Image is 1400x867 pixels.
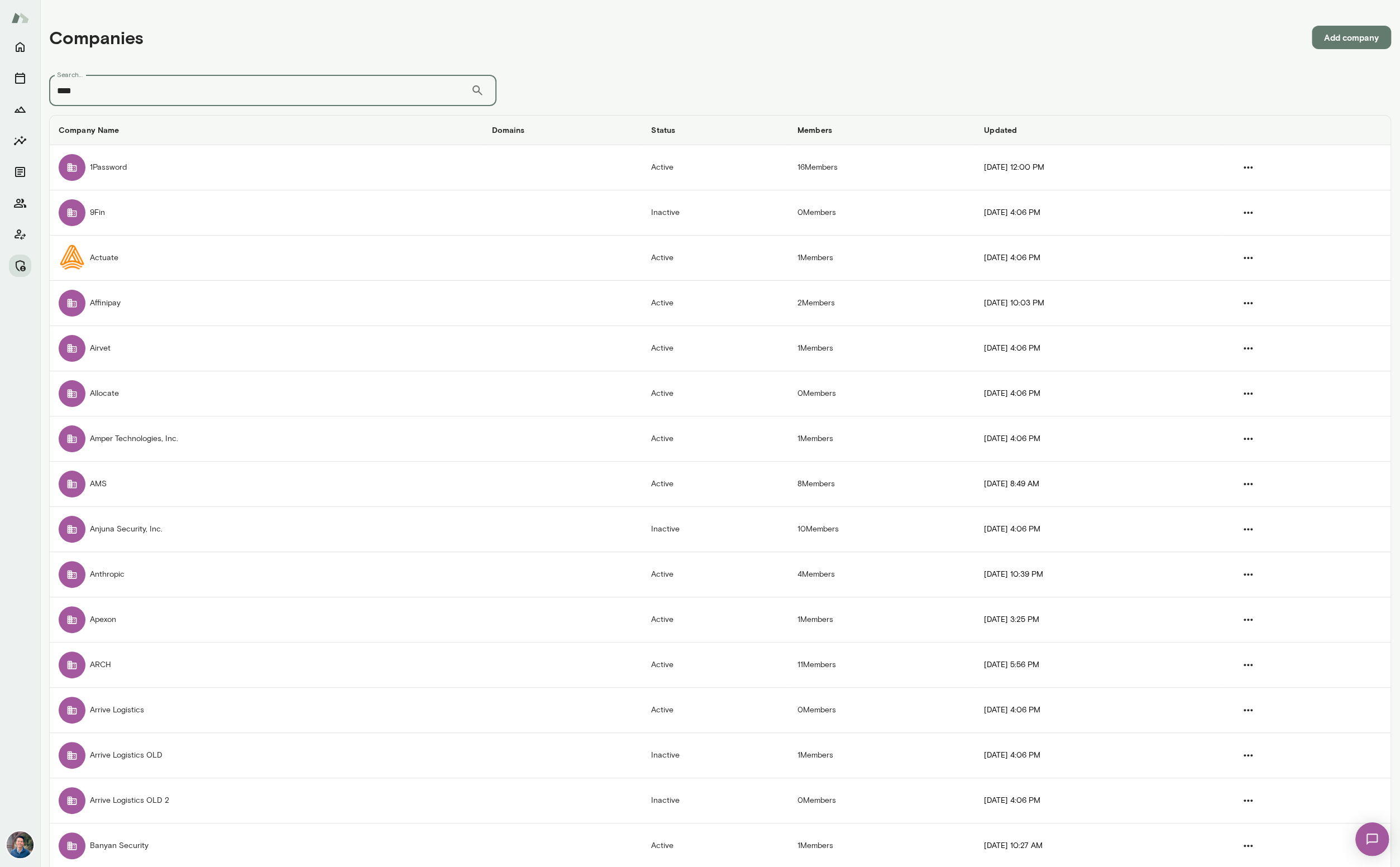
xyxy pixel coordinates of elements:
[789,733,975,778] td: 1 Members
[642,326,789,371] td: Active
[975,733,1221,778] td: [DATE] 4:06 PM
[9,98,31,121] button: Growth Plan
[789,462,975,507] td: 8 Members
[50,597,482,643] td: Apexon
[975,326,1221,371] td: [DATE] 4:06 PM
[642,552,789,597] td: Active
[651,124,780,136] h6: Status
[50,190,482,236] td: 9Fin
[50,281,482,326] td: Affinipay
[642,507,789,552] td: Inactive
[50,507,482,552] td: Anjuna Security, Inc.
[642,371,789,416] td: Active
[789,778,975,823] td: 0 Members
[984,124,1212,136] h6: Updated
[975,190,1221,236] td: [DATE] 4:06 PM
[797,124,966,136] h6: Members
[642,733,789,778] td: Inactive
[642,643,789,688] td: Active
[789,326,975,371] td: 1 Members
[789,236,975,281] td: 1 Members
[789,688,975,733] td: 0 Members
[50,643,482,688] td: ARCH
[50,236,482,281] td: Actuate
[11,7,29,28] img: Mento
[975,643,1221,688] td: [DATE] 5:56 PM
[642,688,789,733] td: Active
[7,831,34,858] img: Alex Yu
[49,27,144,48] h4: Companies
[1312,26,1391,49] button: Add company
[975,416,1221,462] td: [DATE] 4:06 PM
[642,416,789,462] td: Active
[975,145,1221,190] td: [DATE] 12:00 PM
[789,281,975,326] td: 2 Members
[50,326,482,371] td: Airvet
[642,462,789,507] td: Active
[975,597,1221,643] td: [DATE] 3:25 PM
[789,190,975,236] td: 0 Members
[50,462,482,507] td: AMS
[789,371,975,416] td: 0 Members
[642,778,789,823] td: Inactive
[9,223,31,246] button: Client app
[975,507,1221,552] td: [DATE] 4:06 PM
[50,778,482,823] td: Arrive Logistics OLD 2
[789,507,975,552] td: 10 Members
[9,130,31,152] button: Insights
[642,281,789,326] td: Active
[50,552,482,597] td: Anthropic
[975,371,1221,416] td: [DATE] 4:06 PM
[50,371,482,416] td: Allocate
[50,416,482,462] td: Amper Technologies, Inc.
[789,145,975,190] td: 16 Members
[975,236,1221,281] td: [DATE] 4:06 PM
[9,161,31,183] button: Documents
[642,597,789,643] td: Active
[642,145,789,190] td: Active
[50,145,482,190] td: 1Password
[50,688,482,733] td: Arrive Logistics
[789,643,975,688] td: 11 Members
[9,255,31,277] button: Manage
[57,70,83,79] label: Search...
[59,124,474,136] h6: Company Name
[975,778,1221,823] td: [DATE] 4:06 PM
[642,190,789,236] td: Inactive
[9,67,31,89] button: Sessions
[642,236,789,281] td: Active
[789,597,975,643] td: 1 Members
[975,281,1221,326] td: [DATE] 10:03 PM
[9,36,31,58] button: Home
[9,192,31,214] button: Members
[975,462,1221,507] td: [DATE] 8:49 AM
[789,552,975,597] td: 4 Members
[975,552,1221,597] td: [DATE] 10:39 PM
[50,733,482,778] td: Arrive Logistics OLD
[975,688,1221,733] td: [DATE] 4:06 PM
[491,124,633,136] h6: Domains
[789,416,975,462] td: 1 Members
